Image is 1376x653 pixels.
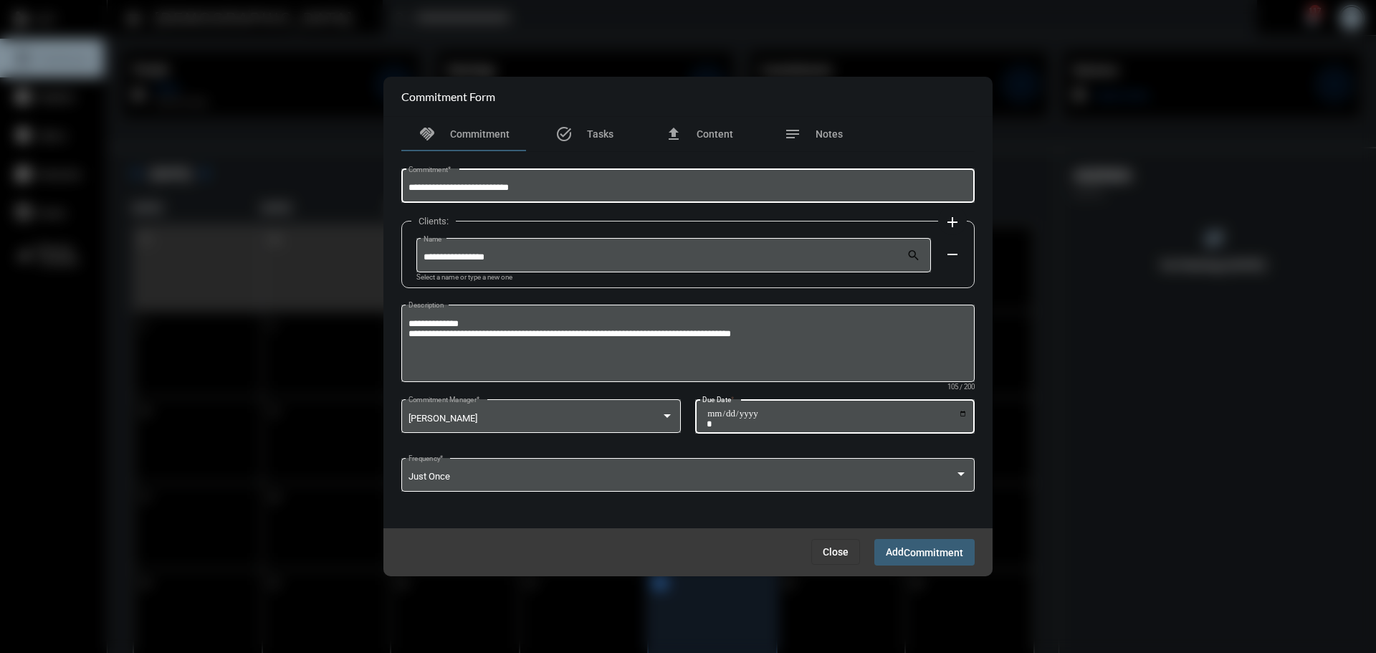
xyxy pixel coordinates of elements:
[874,539,975,566] button: AddCommitment
[811,539,860,565] button: Close
[907,248,924,265] mat-icon: search
[784,125,801,143] mat-icon: notes
[401,90,495,103] h2: Commitment Form
[408,413,477,424] span: [PERSON_NAME]
[450,128,510,140] span: Commitment
[904,547,963,558] span: Commitment
[419,125,436,143] mat-icon: handshake
[816,128,843,140] span: Notes
[408,471,450,482] span: Just Once
[823,546,849,558] span: Close
[555,125,573,143] mat-icon: task_alt
[944,246,961,263] mat-icon: remove
[587,128,613,140] span: Tasks
[697,128,733,140] span: Content
[665,125,682,143] mat-icon: file_upload
[886,546,963,558] span: Add
[947,383,975,391] mat-hint: 105 / 200
[416,274,512,282] mat-hint: Select a name or type a new one
[944,214,961,231] mat-icon: add
[411,216,456,227] label: Clients:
